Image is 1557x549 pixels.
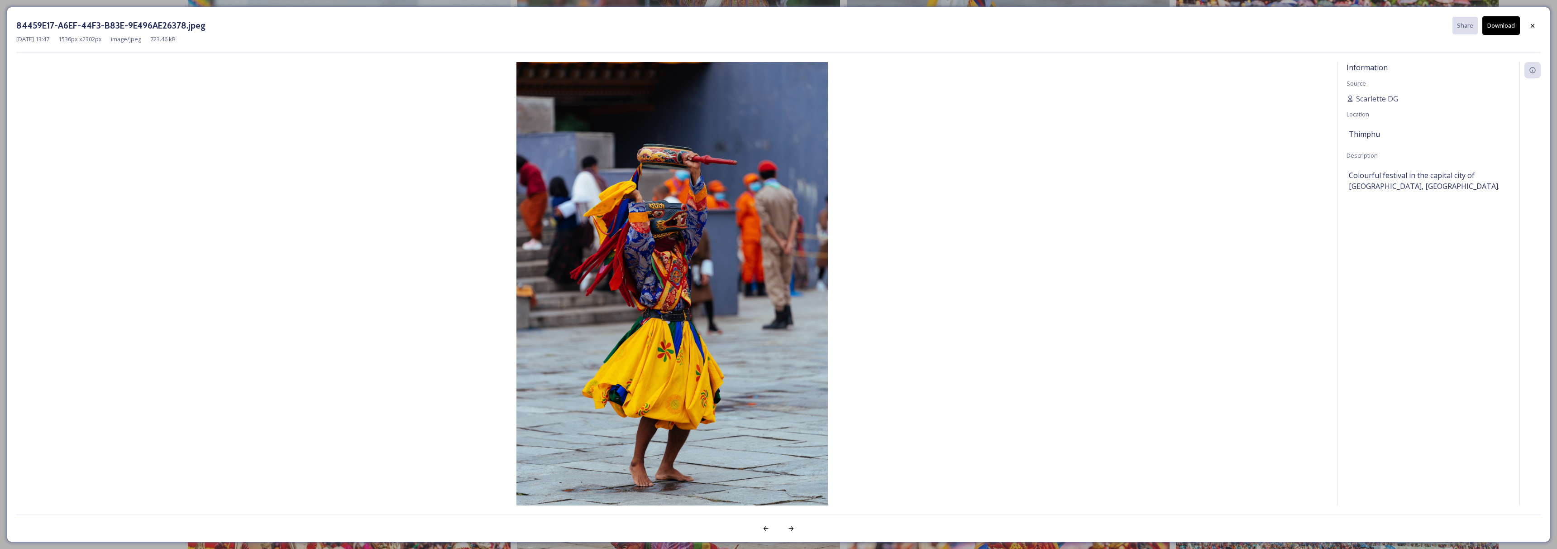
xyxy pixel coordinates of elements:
span: Description [1347,151,1378,159]
span: Scarlette DG [1356,93,1398,104]
span: 1536 px x 2302 px [58,35,102,43]
button: Share [1452,17,1478,34]
span: Thimphu [1349,129,1380,140]
span: image/jpeg [111,35,141,43]
span: Source [1347,79,1366,87]
img: 84459E17-A6EF-44F3-B83E-9E496AE26378.jpeg [16,62,1328,530]
button: Download [1482,16,1520,35]
span: Colourful festival in the capital city of [GEOGRAPHIC_DATA], [GEOGRAPHIC_DATA]. [1349,170,1508,192]
span: 723.46 kB [150,35,176,43]
h3: 84459E17-A6EF-44F3-B83E-9E496AE26378.jpeg [16,19,205,32]
span: Information [1347,63,1388,72]
span: Location [1347,110,1369,118]
span: [DATE] 13:47 [16,35,49,43]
